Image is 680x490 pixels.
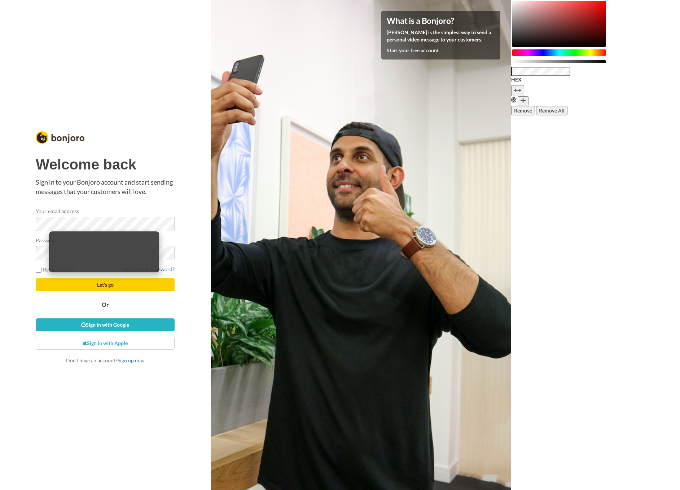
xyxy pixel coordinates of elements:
[36,318,175,331] a: Sign in with Google
[36,178,175,196] p: Sign in to your Bonjoro account and start sending messages that your customers will love.
[36,207,79,215] label: Your email address
[387,29,495,43] p: [PERSON_NAME] is the simplest way to send a personal video message to your customers.
[36,267,41,273] input: Remember Me
[36,266,76,273] label: Remember Me
[36,278,175,291] button: Let's go
[387,16,495,25] h4: What is a Bonjoro?
[97,282,114,288] span: Let's go
[66,357,145,363] span: Don’t have an account?
[387,47,439,53] a: Start your free account
[511,76,522,83] label: HEX
[118,357,145,363] a: Sign up now
[536,106,567,115] button: Remove All
[36,237,58,244] label: Password
[36,337,175,350] a: Sign in with Apple
[511,106,535,115] button: Remove
[36,156,175,172] h1: Welcome back
[100,302,110,307] span: Or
